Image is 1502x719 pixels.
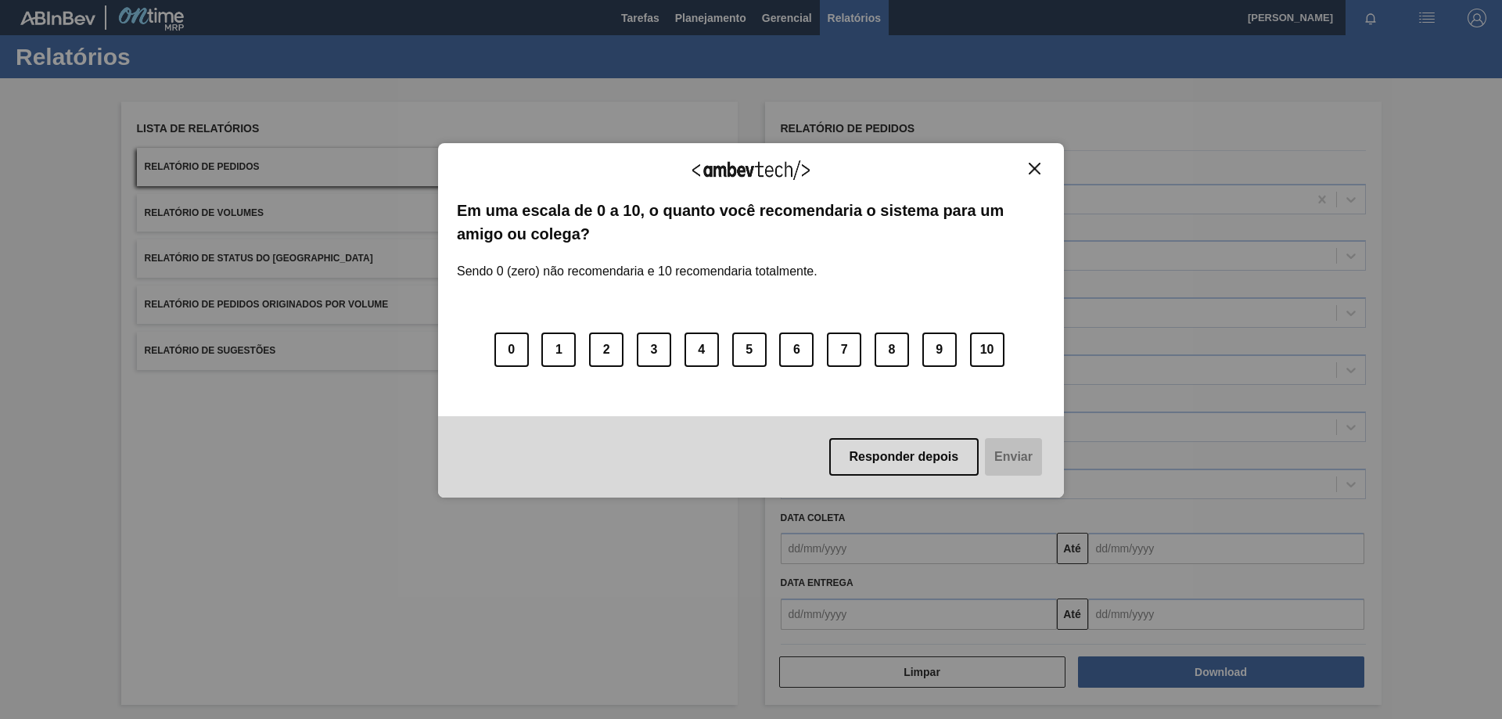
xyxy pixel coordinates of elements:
button: 6 [779,333,814,367]
button: 3 [637,333,671,367]
img: Close [1029,163,1040,174]
button: 0 [494,333,529,367]
button: 4 [685,333,719,367]
button: 7 [827,333,861,367]
button: Close [1024,162,1045,175]
button: 2 [589,333,623,367]
button: 8 [875,333,909,367]
button: 1 [541,333,576,367]
img: Logo Ambevtech [692,160,810,180]
button: 10 [970,333,1004,367]
button: 9 [922,333,957,367]
label: Em uma escala de 0 a 10, o quanto você recomendaria o sistema para um amigo ou colega? [457,199,1045,246]
button: 5 [732,333,767,367]
button: Responder depois [829,438,979,476]
label: Sendo 0 (zero) não recomendaria e 10 recomendaria totalmente. [457,246,817,279]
